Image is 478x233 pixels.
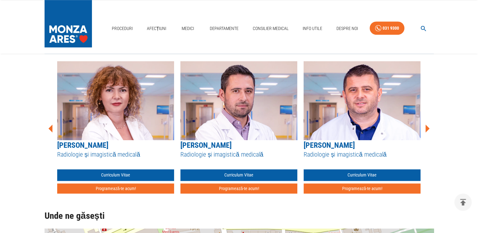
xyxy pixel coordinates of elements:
a: Consilier Medical [250,22,291,35]
button: Programează-te acum! [180,183,297,194]
h5: Radiologie și imagistică medicală [57,150,174,159]
a: [PERSON_NAME] [304,141,355,150]
a: Afecțiuni [144,22,169,35]
div: 031 9300 [383,24,399,32]
a: Curriculum Vitae [180,169,297,181]
a: Departamente [207,22,241,35]
a: Despre Noi [334,22,360,35]
a: Proceduri [109,22,135,35]
button: Programează-te acum! [304,183,421,194]
a: Info Utile [300,22,325,35]
a: [PERSON_NAME] [180,141,232,150]
a: Curriculum Vitae [304,169,421,181]
a: 031 9300 [370,21,404,35]
h2: Unde ne găsești [45,211,434,221]
h5: Radiologie și imagistică medicală [304,150,421,159]
img: Dr. Maria Couți [57,61,174,140]
h5: Radiologie și imagistică medicală [180,150,297,159]
a: Medici [178,22,198,35]
img: Dr. Ștefan Mardale [180,61,297,140]
a: [PERSON_NAME] [57,141,108,150]
button: Programează-te acum! [57,183,174,194]
img: Dr. Vasile Ticală [304,61,421,140]
a: Curriculum Vitae [57,169,174,181]
button: delete [454,194,472,211]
